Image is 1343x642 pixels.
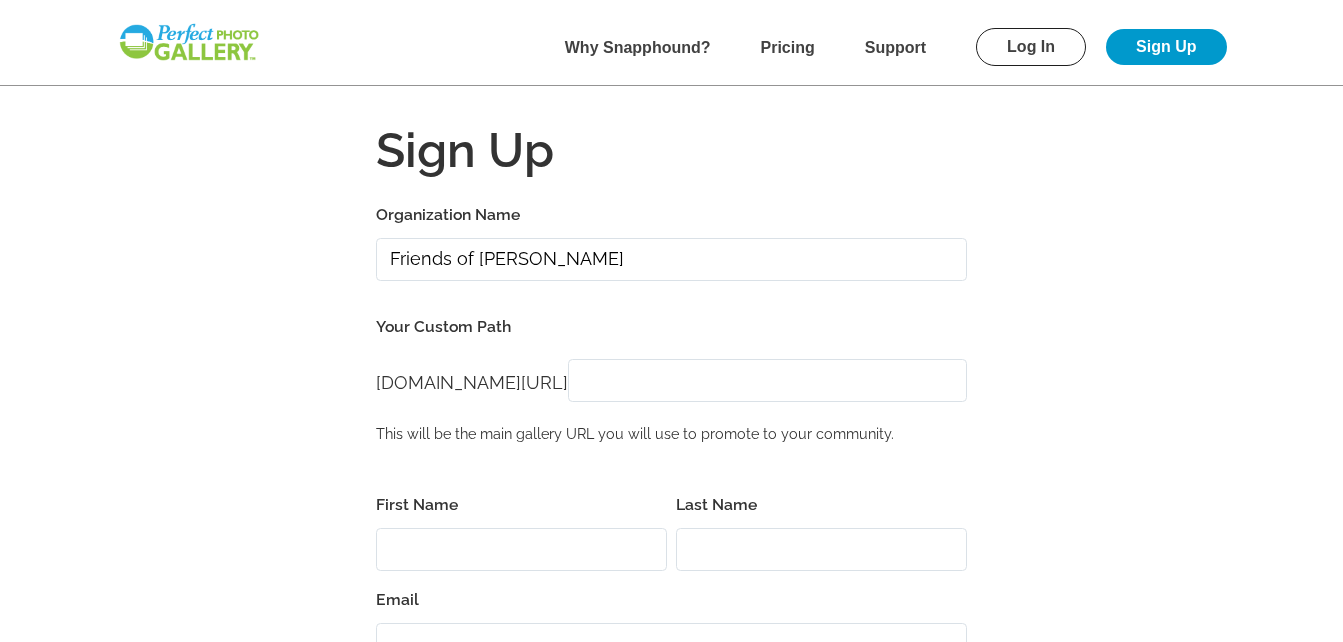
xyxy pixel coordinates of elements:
[676,491,967,519] label: Last Name
[376,372,568,393] span: [DOMAIN_NAME][URL]
[376,201,968,229] label: Organization Name
[565,39,711,56] a: Why Snapphound?
[976,28,1086,66] a: Log In
[865,39,926,56] a: Support
[376,313,968,341] label: Your Custom Path
[1106,29,1226,65] a: Sign Up
[376,425,894,442] small: This will be the main gallery URL you will use to promote to your community.
[376,126,968,174] h1: Sign Up
[761,39,815,56] a: Pricing
[117,22,261,63] img: Snapphound Logo
[376,491,667,519] label: First Name
[376,586,968,614] label: Email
